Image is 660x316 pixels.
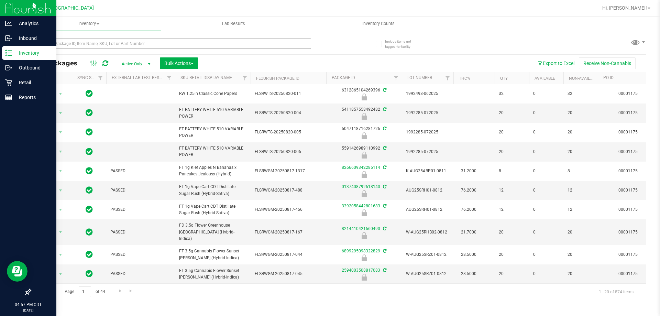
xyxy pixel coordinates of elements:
a: 00001175 [618,168,638,173]
div: 5047118716281726 [325,126,403,139]
span: Sync from Compliance System [382,226,386,231]
a: Lot Number [407,75,432,80]
p: 04:57 PM CDT [3,302,53,308]
a: Flourish Package ID [256,76,299,81]
span: FT 1g Kief Apples N Bananas x Pancakes Jealousy (Hybrid) [179,164,246,177]
span: Hi, [PERSON_NAME]! [602,5,647,11]
span: In Sync [86,108,93,118]
a: 00001175 [618,130,638,134]
a: Filter [239,72,251,84]
span: select [56,250,65,260]
span: 0 [533,271,559,277]
div: Newly Received [325,232,403,239]
span: In Sync [86,269,93,279]
p: [DATE] [3,308,53,313]
span: In Sync [86,166,93,176]
a: 6899295098322829 [342,249,380,253]
span: Sync from Compliance System [382,184,386,189]
span: 12 [499,206,525,213]
span: FLSRWGM-20250817-167 [255,229,322,236]
span: 12 [568,187,594,194]
a: Qty [500,76,508,81]
span: FLSRWGM-20250817-488 [255,187,322,194]
a: Sku Retail Display Name [180,75,232,80]
iframe: Resource center [7,261,27,282]
span: 1992285-072025 [406,110,449,116]
a: 00001175 [618,149,638,154]
span: select [56,269,65,279]
inline-svg: Outbound [5,64,12,71]
div: Newly Received [325,132,403,139]
span: 12 [499,187,525,194]
span: Sync from Compliance System [382,88,386,92]
a: Package ID [332,75,355,80]
a: Go to the next page [115,286,125,296]
a: 00001175 [618,110,638,115]
span: W-AUG25RHB02-0812 [406,229,449,236]
span: Include items not tagged for facility [385,39,419,49]
span: select [56,147,65,156]
span: Sync from Compliance System [382,268,386,273]
span: 20 [499,229,525,236]
span: 20 [568,149,594,155]
span: Sync from Compliance System [382,146,386,151]
span: select [56,128,65,137]
span: 31.2000 [458,166,480,176]
span: PASSED [110,168,171,174]
span: 76.2000 [458,205,480,215]
span: 12 [568,206,594,213]
span: 1992285-072025 [406,149,449,155]
span: FLSRWGM-20250817-1317 [255,168,322,174]
span: 0 [533,149,559,155]
span: FT 3.5g Cannabis Flower Sunset [PERSON_NAME] (Hybrid-Indica) [179,248,246,261]
span: In Sync [86,250,93,259]
span: In Sync [86,147,93,156]
a: THC% [459,76,470,81]
input: Search Package ID, Item Name, SKU, Lot or Part Number... [30,39,311,49]
span: 21.7000 [458,227,480,237]
span: PASSED [110,229,171,236]
span: FT BATTERY WHITE 510 VARIABLE POWER [179,107,246,120]
a: PO ID [603,75,614,80]
div: Newly Received [325,171,403,178]
span: 0 [533,251,559,258]
span: FT BATTERY WHITE 510 VARIABLE POWER [179,145,246,158]
span: FT 3.5g Cannabis Flower Sunset [PERSON_NAME] (Hybrid-Indica) [179,268,246,281]
span: In Sync [86,227,93,237]
span: select [56,89,65,99]
span: 20 [568,251,594,258]
a: External Lab Test Result [112,75,166,80]
span: FD 3.5g Flower Greenhouse [GEOGRAPHIC_DATA] (Hybrid-Indica) [179,222,246,242]
span: FT 1g Vape Cart CDT Distillate Sugar Rush (Hybrid-Sativa) [179,203,246,216]
span: PASSED [110,206,171,213]
p: Outbound [12,64,53,72]
div: Newly Received [325,94,403,100]
span: 32 [568,90,594,97]
span: FLSRWGM-20250817-456 [255,206,322,213]
div: 6312865104269396 [325,87,403,100]
span: PASSED [110,271,171,277]
div: Newly Received [325,113,403,120]
a: 8214410421660490 [342,226,380,231]
div: 5411857558492482 [325,106,403,120]
span: FLSRWTS-20250820-006 [255,149,322,155]
span: Sync from Compliance System [382,107,386,112]
span: W-AUG25SRZ01-0812 [406,271,449,277]
button: Export to Excel [533,57,579,69]
a: Inventory [16,17,161,31]
div: Newly Received [325,209,403,216]
a: 2594003508817083 [342,268,380,273]
span: PASSED [110,251,171,258]
button: Bulk Actions [160,57,198,69]
span: In Sync [86,205,93,214]
div: Newly Received [325,190,403,197]
a: 00001175 [618,230,638,235]
a: Sync Status [77,75,104,80]
span: 0 [533,229,559,236]
span: In Sync [86,89,93,98]
span: select [56,108,65,118]
span: 20 [499,149,525,155]
span: RW 1.25in Classic Cone Papers [179,90,246,97]
div: Newly Received [325,152,403,159]
span: AUG25SRH01-0812 [406,206,449,213]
